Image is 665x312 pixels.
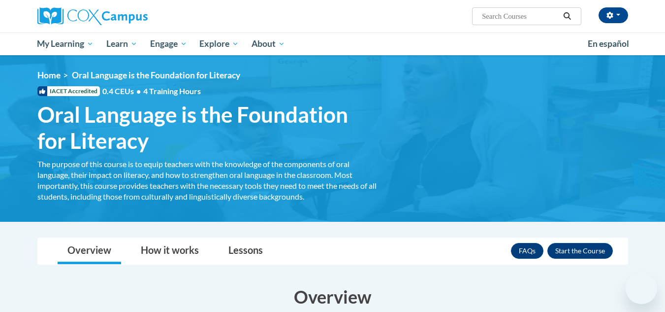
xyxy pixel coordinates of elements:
div: The purpose of this course is to equip teachers with the knowledge of the components of oral lang... [37,159,377,202]
h3: Overview [37,284,628,309]
a: FAQs [511,243,543,259]
iframe: Button to launch messaging window [626,273,657,304]
button: Search [560,10,574,22]
button: Account Settings [599,7,628,23]
span: About [252,38,285,50]
input: Search Courses [481,10,560,22]
img: Cox Campus [37,7,148,25]
a: Engage [144,33,193,55]
span: IACET Accredited [37,86,100,96]
span: My Learning [37,38,94,50]
span: Explore [199,38,239,50]
a: How it works [131,238,209,264]
span: Oral Language is the Foundation for Literacy [37,102,377,154]
a: My Learning [31,33,100,55]
a: Overview [58,238,121,264]
span: • [136,86,141,96]
span: En español [588,38,629,49]
span: Engage [150,38,187,50]
span: Oral Language is the Foundation for Literacy [72,70,240,80]
a: Lessons [219,238,273,264]
a: About [245,33,291,55]
div: Main menu [23,33,643,55]
span: Learn [106,38,137,50]
span: 0.4 CEUs [102,86,201,97]
span: 4 Training Hours [143,86,201,96]
a: En español [581,34,635,54]
a: Learn [100,33,144,55]
a: Home [37,70,61,80]
a: Cox Campus [37,7,224,25]
a: Explore [193,33,245,55]
button: Enroll [547,243,613,259]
